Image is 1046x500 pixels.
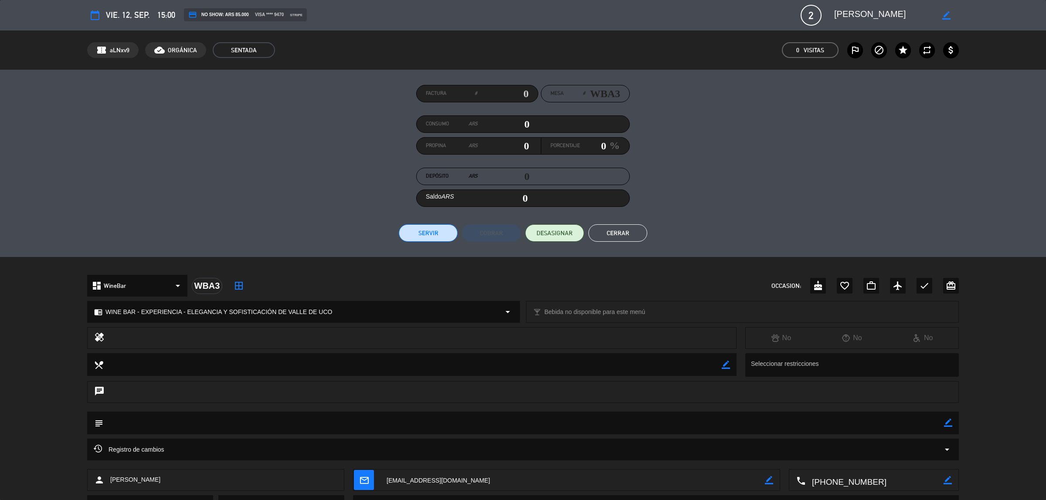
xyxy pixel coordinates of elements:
span: Registro de cambios [94,444,164,455]
i: chrome_reader_mode [94,308,102,316]
label: Factura [426,89,477,98]
i: border_color [944,419,952,427]
button: Servir [399,224,458,242]
i: star [898,45,908,55]
div: No [817,332,888,344]
i: card_giftcard [946,280,956,291]
i: border_color [722,361,730,369]
i: check [919,280,930,291]
i: healing [94,332,105,344]
i: chat [94,386,105,398]
span: OCCASION: [771,281,801,291]
i: border_color [944,476,952,484]
i: arrow_drop_down [173,280,183,291]
button: DESASIGNAR [525,224,584,242]
div: No [746,332,817,344]
button: calendar_today [87,7,103,23]
em: ARS [469,172,478,181]
span: ORGÁNICA [168,45,197,55]
em: Visitas [804,45,824,55]
i: outlined_flag [850,45,860,55]
em: ARS [469,120,478,128]
i: dashboard [92,280,102,291]
label: Saldo [426,192,454,202]
span: Bebida no disponible para este menú [544,307,645,317]
button: Cobrar [462,224,521,242]
input: number [585,87,620,100]
i: person [94,475,105,485]
i: favorite_border [839,280,850,291]
i: airplanemode_active [893,280,903,291]
i: border_color [942,11,951,20]
input: 0 [477,87,529,100]
i: subject [94,418,103,428]
i: calendar_today [90,10,100,20]
span: Mesa [550,89,564,98]
span: aLNxv9 [110,45,129,55]
input: 0 [478,139,530,152]
label: Propina [426,142,478,150]
i: local_bar [533,308,541,316]
span: [PERSON_NAME] [110,475,160,485]
span: DESASIGNAR [537,229,573,238]
input: 0 [580,139,606,152]
div: WBA3 [192,278,222,294]
span: 2 [801,5,822,26]
i: block [874,45,884,55]
i: arrow_drop_down [503,307,513,317]
i: border_color [765,476,773,484]
em: ARS [469,142,478,150]
span: SENTADA [213,42,275,58]
i: credit_card [188,10,197,19]
span: vie. 12, sep. [106,8,150,22]
em: # [475,89,477,98]
input: 0 [478,118,530,131]
span: 15:00 [157,8,175,22]
span: confirmation_number [96,45,107,55]
em: % [606,137,620,154]
i: repeat [922,45,932,55]
label: Porcentaje [550,142,580,150]
span: NO SHOW: ARS 85.000 [188,10,249,19]
em: ARS [441,193,454,200]
span: WINE BAR - EXPERIENCIA - ELEGANCIA Y SOFISTICACIÓN DE VALLE DE UCO [105,307,332,317]
i: arrow_drop_down [942,444,952,455]
i: local_dining [94,360,103,369]
i: border_all [234,280,244,291]
i: work_outline [866,280,876,291]
label: Depósito [426,172,478,181]
span: stripe [290,12,302,18]
button: Cerrar [588,224,647,242]
em: # [583,89,585,98]
i: local_phone [796,476,805,485]
i: attach_money [946,45,956,55]
label: Consumo [426,120,478,128]
div: No [887,332,958,344]
span: WineBar [104,281,126,291]
i: cake [813,280,823,291]
span: 0 [796,45,799,55]
i: cloud_done [154,45,165,55]
i: mail_outline [359,475,369,485]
